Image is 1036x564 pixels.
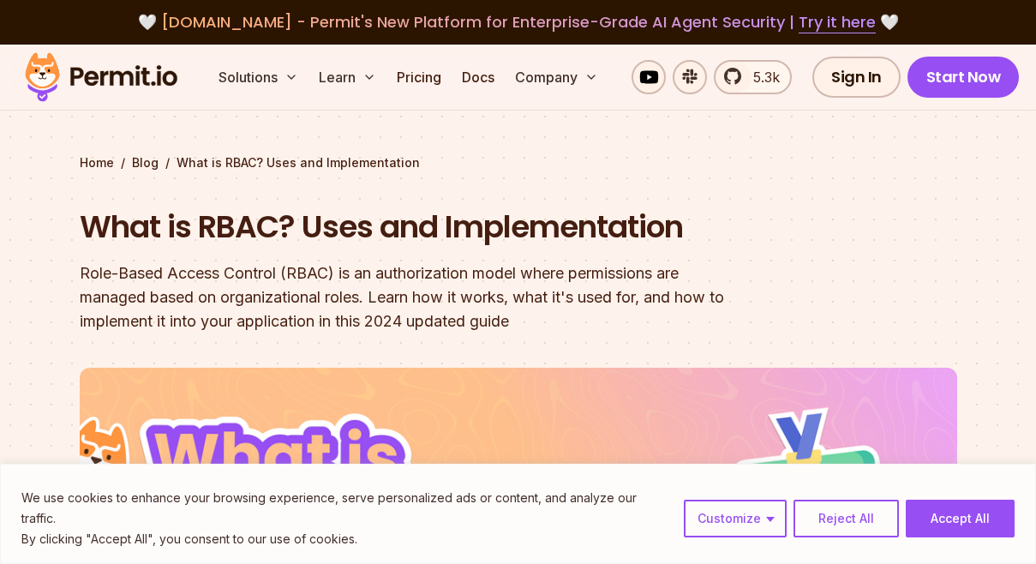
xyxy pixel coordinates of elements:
a: Blog [132,154,159,171]
div: 🤍 🤍 [41,10,995,34]
span: 5.3k [743,67,780,87]
span: [DOMAIN_NAME] - Permit's New Platform for Enterprise-Grade AI Agent Security | [161,11,876,33]
button: Customize [684,500,787,537]
div: Role-Based Access Control (RBAC) is an authorization model where permissions are managed based on... [80,261,738,333]
button: Reject All [793,500,899,537]
a: Start Now [907,57,1020,98]
h1: What is RBAC? Uses and Implementation [80,206,738,249]
a: 5.3k [714,60,792,94]
img: Permit logo [17,48,185,106]
a: Sign In [812,57,901,98]
a: Home [80,154,114,171]
p: We use cookies to enhance your browsing experience, serve personalized ads or content, and analyz... [21,488,671,529]
button: Learn [312,60,383,94]
button: Company [508,60,605,94]
div: / / [80,154,957,171]
a: Try it here [799,11,876,33]
button: Accept All [906,500,1015,537]
a: Docs [455,60,501,94]
a: Pricing [390,60,448,94]
p: By clicking "Accept All", you consent to our use of cookies. [21,529,671,549]
button: Solutions [212,60,305,94]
